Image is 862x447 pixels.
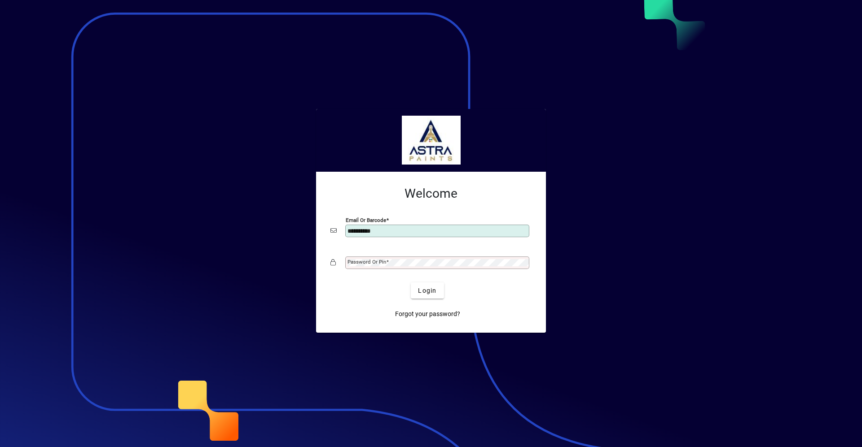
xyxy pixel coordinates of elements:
h2: Welcome [330,186,532,201]
mat-label: Email or Barcode [346,217,386,223]
mat-label: Password or Pin [347,259,386,265]
span: Login [418,286,436,295]
a: Forgot your password? [391,306,464,322]
button: Login [411,282,444,299]
span: Forgot your password? [395,309,460,319]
